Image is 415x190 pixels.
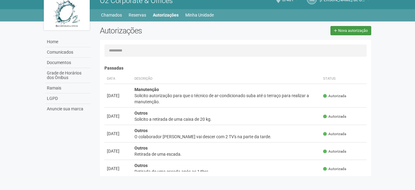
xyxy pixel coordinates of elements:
strong: Outros [134,163,148,168]
th: Descrição [132,74,321,84]
div: Solicito a retirada de uma caixa de 20 kg. [134,116,319,122]
a: Anuncie sua marca [45,104,91,114]
div: O colaborador [PERSON_NAME] vai descer com 2 TV's na parte da tarde. [134,134,319,140]
a: Comunicados [45,47,91,58]
a: Grade de Horários dos Ônibus [45,68,91,83]
a: Chamados [101,11,122,19]
span: Autorizada [323,131,346,137]
a: Documentos [45,58,91,68]
a: Ramais [45,83,91,93]
span: Autorizada [323,93,346,99]
h2: Autorizações [100,26,231,35]
strong: Outros [134,111,148,116]
span: Autorizada [323,166,346,172]
strong: Manutenção [134,87,159,92]
a: Minha Unidade [185,11,214,19]
strong: Outros [134,128,148,133]
a: Reservas [129,11,146,19]
h4: Passadas [104,66,367,70]
div: Retirada de uma escada. [134,151,319,157]
th: Status [321,74,367,84]
strong: Outros [134,146,148,150]
span: Autorizada [323,149,346,154]
span: Autorizada [323,114,346,119]
div: [DATE] [107,93,130,99]
div: Solicito autorização para que o técnico de ar-condicionado suba até o terraço para realizar a man... [134,93,319,105]
div: Retirada de uma escada após as 14hrs. [134,169,319,175]
span: Nova autorização [338,28,368,33]
a: Autorizações [153,11,179,19]
div: [DATE] [107,165,130,172]
a: Home [45,37,91,47]
th: Data [104,74,132,84]
div: [DATE] [107,131,130,137]
div: [DATE] [107,148,130,154]
a: LGPD [45,93,91,104]
a: Nova autorização [330,26,371,35]
div: [DATE] [107,113,130,119]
